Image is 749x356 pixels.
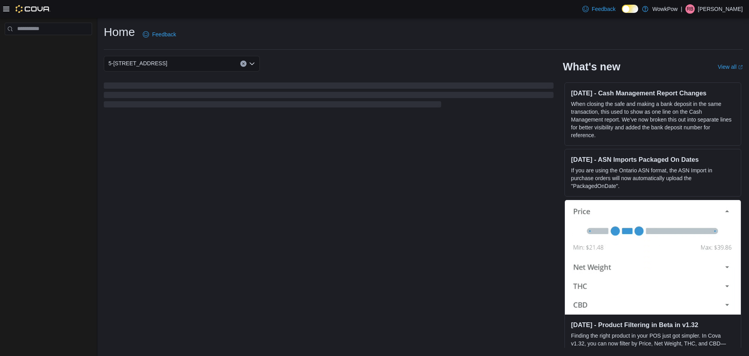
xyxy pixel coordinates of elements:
[687,4,694,14] span: RB
[240,61,247,67] button: Clear input
[563,61,620,73] h2: What's new
[571,156,735,163] h3: [DATE] - ASN Imports Packaged On Dates
[571,166,735,190] p: If you are using the Ontario ASN format, the ASN Import in purchase orders will now automatically...
[738,65,743,70] svg: External link
[681,4,682,14] p: |
[652,4,678,14] p: WowkPow
[698,4,743,14] p: [PERSON_NAME]
[16,5,50,13] img: Cova
[108,59,167,68] span: 5-[STREET_ADDRESS]
[571,100,735,139] p: When closing the safe and making a bank deposit in the same transaction, this used to show as one...
[5,37,92,55] nav: Complex example
[592,5,616,13] span: Feedback
[622,5,638,13] input: Dark Mode
[571,321,735,329] h3: [DATE] - Product Filtering in Beta in v1.32
[571,89,735,97] h3: [DATE] - Cash Management Report Changes
[579,1,619,17] a: Feedback
[685,4,695,14] div: Richard Burr
[140,27,179,42] a: Feedback
[104,24,135,40] h1: Home
[718,64,743,70] a: View allExternal link
[152,30,176,38] span: Feedback
[104,84,554,109] span: Loading
[249,61,255,67] button: Open list of options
